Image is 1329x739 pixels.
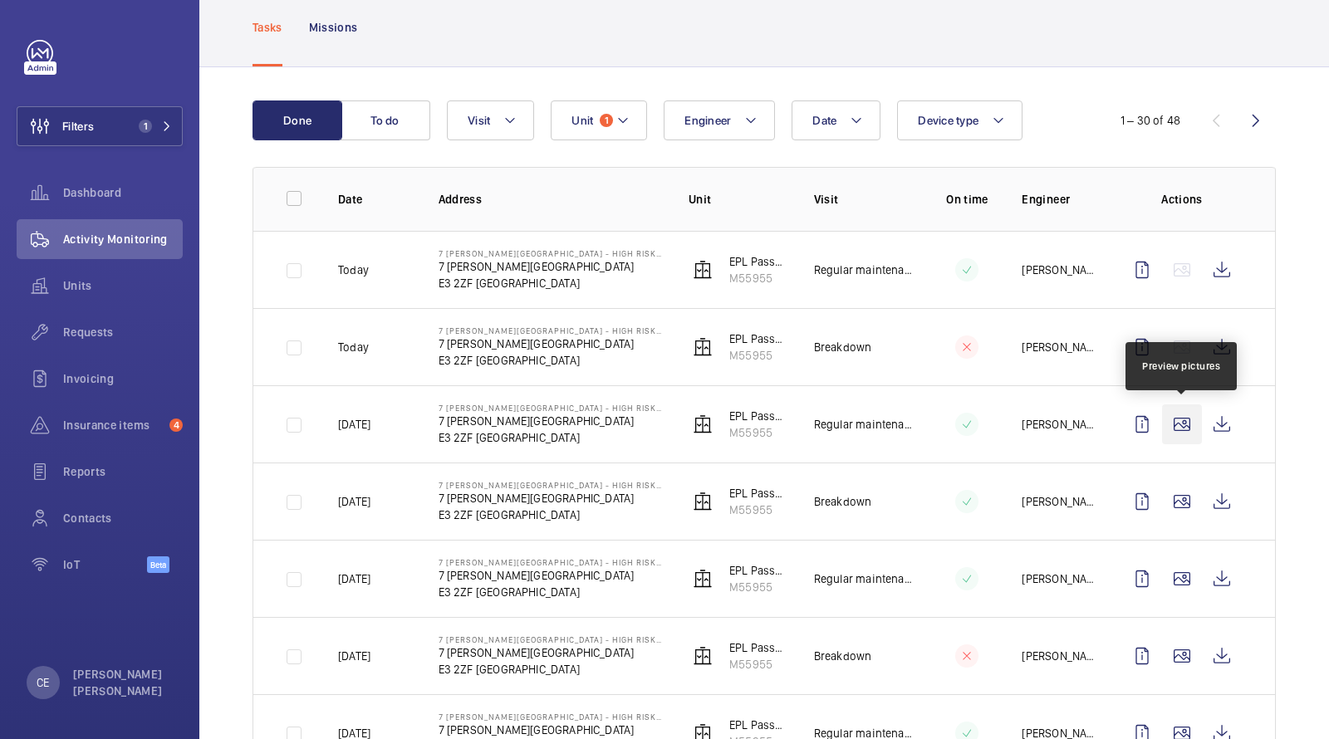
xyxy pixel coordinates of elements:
[439,661,662,678] p: E3 2ZF [GEOGRAPHIC_DATA]
[1022,262,1096,278] p: [PERSON_NAME]
[439,258,662,275] p: 7 [PERSON_NAME][GEOGRAPHIC_DATA]
[338,262,369,278] p: Today
[729,502,787,518] p: M55955
[729,408,787,424] p: EPL Passenger Lift
[253,19,282,36] p: Tasks
[439,557,662,567] p: 7 [PERSON_NAME][GEOGRAPHIC_DATA] - High Risk Building
[338,416,370,433] p: [DATE]
[63,231,183,247] span: Activity Monitoring
[439,413,662,429] p: 7 [PERSON_NAME][GEOGRAPHIC_DATA]
[338,570,370,587] p: [DATE]
[1022,493,1096,510] p: [PERSON_NAME]
[338,493,370,510] p: [DATE]
[439,335,662,352] p: 7 [PERSON_NAME][GEOGRAPHIC_DATA]
[939,191,995,208] p: On time
[63,370,183,387] span: Invoicing
[729,639,787,656] p: EPL Passenger Lift
[792,100,880,140] button: Date
[439,644,662,661] p: 7 [PERSON_NAME][GEOGRAPHIC_DATA]
[447,100,534,140] button: Visit
[169,418,183,432] span: 4
[439,325,662,335] p: 7 [PERSON_NAME][GEOGRAPHIC_DATA] - High Risk Building
[17,106,183,146] button: Filters1
[439,507,662,523] p: E3 2ZF [GEOGRAPHIC_DATA]
[693,646,713,666] img: elevator.svg
[814,339,872,355] p: Breakdown
[63,277,183,294] span: Units
[664,100,775,140] button: Engineer
[37,674,49,691] p: CE
[1121,112,1180,129] div: 1 – 30 of 48
[693,492,713,511] img: elevator.svg
[551,100,647,140] button: Unit1
[729,253,787,270] p: EPL Passenger Lift
[729,424,787,441] p: M55955
[63,417,163,433] span: Insurance items
[814,570,913,587] p: Regular maintenance
[729,562,787,579] p: EPL Passenger Lift
[439,352,662,369] p: E3 2ZF [GEOGRAPHIC_DATA]
[814,416,913,433] p: Regular maintenance
[147,556,169,573] span: Beta
[439,584,662,600] p: E3 2ZF [GEOGRAPHIC_DATA]
[729,330,787,347] p: EPL Passenger Lift
[693,337,713,357] img: elevator.svg
[897,100,1022,140] button: Device type
[729,485,787,502] p: EPL Passenger Lift
[73,666,173,699] p: [PERSON_NAME] [PERSON_NAME]
[814,648,872,664] p: Breakdown
[309,19,358,36] p: Missions
[253,100,342,140] button: Done
[693,569,713,589] img: elevator.svg
[439,567,662,584] p: 7 [PERSON_NAME][GEOGRAPHIC_DATA]
[439,490,662,507] p: 7 [PERSON_NAME][GEOGRAPHIC_DATA]
[1022,191,1096,208] p: Engineer
[814,262,913,278] p: Regular maintenance
[63,510,183,526] span: Contacts
[439,429,662,446] p: E3 2ZF [GEOGRAPHIC_DATA]
[338,191,412,208] p: Date
[729,579,787,595] p: M55955
[814,493,872,510] p: Breakdown
[1022,648,1096,664] p: [PERSON_NAME]
[600,114,613,127] span: 1
[812,114,836,127] span: Date
[729,656,787,673] p: M55955
[814,191,913,208] p: Visit
[63,463,183,480] span: Reports
[338,648,370,664] p: [DATE]
[693,414,713,434] img: elevator.svg
[1022,416,1096,433] p: [PERSON_NAME]
[439,248,662,258] p: 7 [PERSON_NAME][GEOGRAPHIC_DATA] - High Risk Building
[338,339,369,355] p: Today
[729,270,787,286] p: M55955
[1022,339,1096,355] p: [PERSON_NAME]
[341,100,430,140] button: To do
[63,324,183,340] span: Requests
[918,114,978,127] span: Device type
[439,480,662,490] p: 7 [PERSON_NAME][GEOGRAPHIC_DATA] - High Risk Building
[1122,191,1242,208] p: Actions
[1022,570,1096,587] p: [PERSON_NAME]
[62,118,94,135] span: Filters
[439,712,662,722] p: 7 [PERSON_NAME][GEOGRAPHIC_DATA] - High Risk Building
[693,260,713,280] img: elevator.svg
[63,184,183,201] span: Dashboard
[689,191,787,208] p: Unit
[571,114,593,127] span: Unit
[439,403,662,413] p: 7 [PERSON_NAME][GEOGRAPHIC_DATA] - High Risk Building
[139,120,152,133] span: 1
[684,114,731,127] span: Engineer
[439,191,662,208] p: Address
[1142,359,1220,374] div: Preview pictures
[468,114,490,127] span: Visit
[439,275,662,291] p: E3 2ZF [GEOGRAPHIC_DATA]
[729,347,787,364] p: M55955
[439,634,662,644] p: 7 [PERSON_NAME][GEOGRAPHIC_DATA] - High Risk Building
[439,722,662,738] p: 7 [PERSON_NAME][GEOGRAPHIC_DATA]
[63,556,147,573] span: IoT
[729,717,787,733] p: EPL Passenger Lift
